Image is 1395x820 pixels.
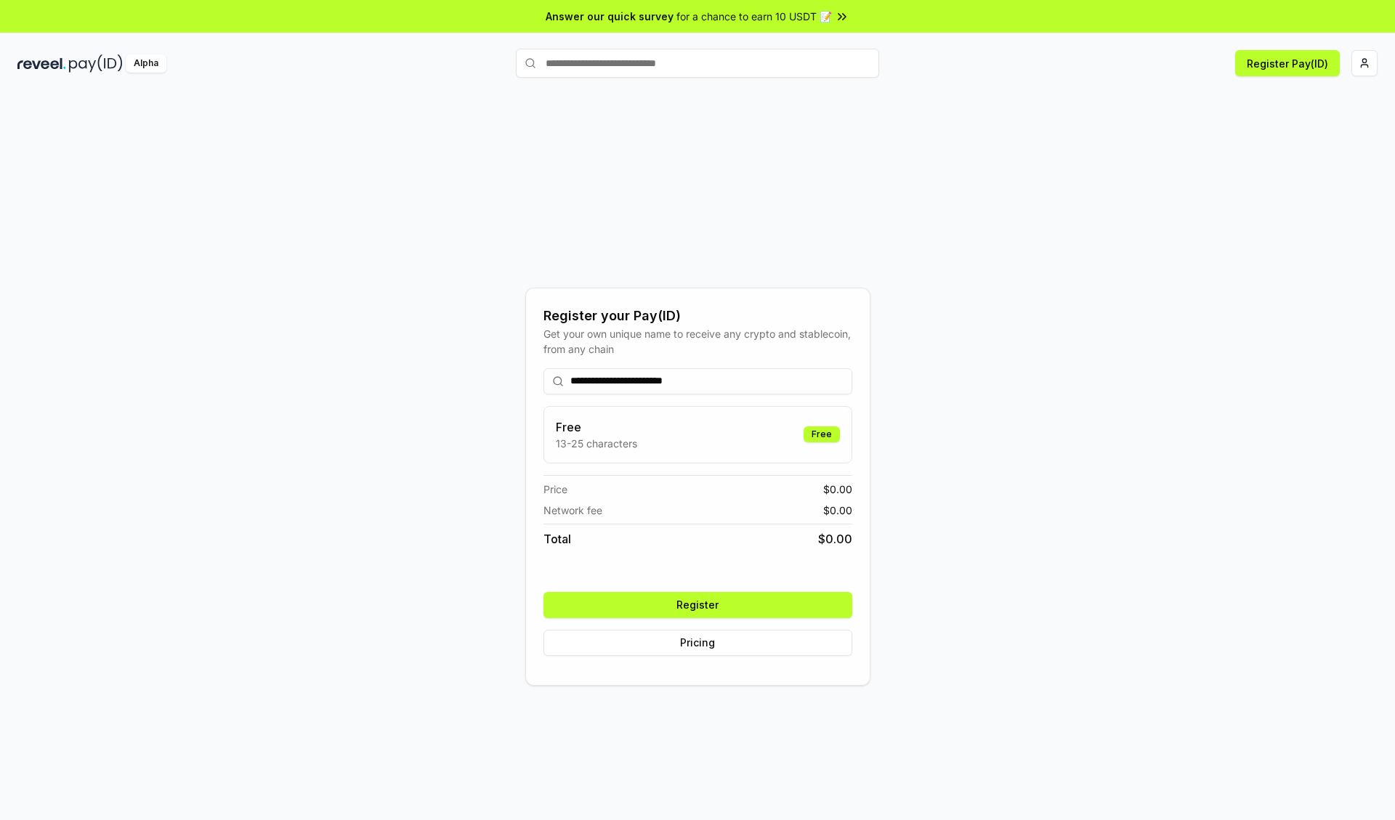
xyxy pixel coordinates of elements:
[543,326,852,357] div: Get your own unique name to receive any crypto and stablecoin, from any chain
[556,418,637,436] h3: Free
[546,9,674,24] span: Answer our quick survey
[556,436,637,451] p: 13-25 characters
[818,530,852,548] span: $ 0.00
[823,482,852,497] span: $ 0.00
[126,54,166,73] div: Alpha
[543,530,571,548] span: Total
[543,306,852,326] div: Register your Pay(ID)
[823,503,852,518] span: $ 0.00
[676,9,832,24] span: for a chance to earn 10 USDT 📝
[543,482,567,497] span: Price
[543,503,602,518] span: Network fee
[69,54,123,73] img: pay_id
[543,592,852,618] button: Register
[17,54,66,73] img: reveel_dark
[543,630,852,656] button: Pricing
[804,426,840,442] div: Free
[1235,50,1340,76] button: Register Pay(ID)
